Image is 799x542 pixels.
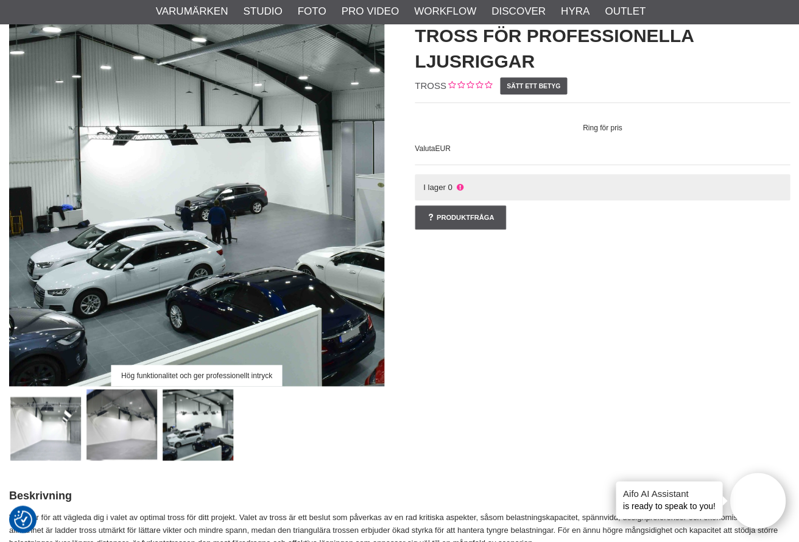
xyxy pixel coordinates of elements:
span: I lager [423,183,446,192]
img: Taktross anpassas efter fotostudions utrymme [86,389,158,460]
img: Tross för montering av belysning [10,389,82,460]
a: Produktfråga [415,205,506,230]
span: Ring för pris [415,124,790,132]
span: EUR [435,144,450,153]
a: Sätt ett betyg [500,77,568,94]
span: 0 [448,183,452,192]
span: TROSS [415,80,446,91]
img: Hög funktionalitet och ger professionellt intryck [163,389,234,460]
div: Kundbetyg: 0 [446,80,492,93]
h2: Beskrivning [9,488,790,503]
div: is ready to speak to you! [616,481,723,519]
div: Hög funktionalitet och ger professionellt intryck [111,365,282,386]
button: Samtyckesinställningar [14,509,32,530]
a: Outlet [605,4,646,19]
a: Discover [491,4,546,19]
a: Varumärken [156,4,228,19]
img: Tross för montering av belysning [9,11,384,386]
i: Ej i lager [455,183,465,192]
a: Hög funktionalitet och ger professionellt intryck [9,11,384,386]
img: Revisit consent button [14,510,32,529]
a: Foto [297,4,326,19]
h1: Tross för Professionella Ljusriggar [415,23,790,74]
a: Hyra [561,4,590,19]
span: Valuta [415,144,435,153]
h4: Aifo AI Assistant [623,487,716,500]
a: Studio [243,4,282,19]
a: Pro Video [341,4,398,19]
a: Workflow [414,4,476,19]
